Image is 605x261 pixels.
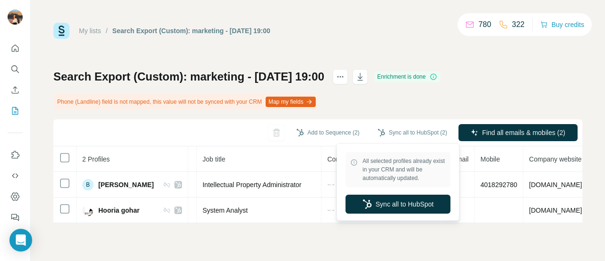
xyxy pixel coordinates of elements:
img: Surfe Logo [53,23,69,39]
span: 4018292780 [480,181,517,189]
button: Enrich CSV [8,81,23,99]
span: Email [452,155,468,163]
span: All selected profiles already exist in your CRM and will be automatically updated. [363,157,446,182]
button: Map my fields [266,97,316,107]
span: [PERSON_NAME] [98,180,154,189]
span: Find all emails & mobiles (2) [482,128,565,137]
div: Phone (Landline) field is not mapped, this value will not be synced with your CRM [53,94,318,110]
div: Open Intercom Messenger [9,229,32,252]
button: Buy credits [540,18,584,31]
button: Use Surfe on LinkedIn [8,146,23,163]
p: 322 [512,19,525,30]
button: Find all emails & mobiles (2) [458,124,578,141]
img: company-logo [327,207,335,214]
div: Search Export (Custom): marketing - [DATE] 19:00 [112,26,270,36]
img: Avatar [82,205,94,216]
button: Use Surfe API [8,167,23,184]
div: B [82,179,94,190]
button: Quick start [8,40,23,57]
button: Feedback [8,209,23,226]
span: [DOMAIN_NAME] [529,207,582,214]
li: / [106,26,108,36]
h1: Search Export (Custom): marketing - [DATE] 19:00 [53,69,324,84]
img: Avatar [8,9,23,25]
button: Sync all to HubSpot [346,195,450,214]
button: Sync all to HubSpot (2) [371,126,454,140]
span: Intellectual Property Administrator [202,181,301,189]
span: Hooria gohar [98,206,139,215]
a: My lists [79,27,101,35]
button: Search [8,61,23,78]
span: Company website [529,155,581,163]
p: 780 [478,19,491,30]
span: Job title [202,155,225,163]
span: 2 Profiles [82,155,110,163]
span: Mobile [480,155,500,163]
button: My lists [8,102,23,119]
span: Company [327,155,355,163]
span: [DOMAIN_NAME] [529,181,582,189]
button: Add to Sequence (2) [290,126,366,140]
button: Dashboard [8,188,23,205]
img: company-logo [327,181,335,189]
div: Enrichment is done [374,71,440,82]
button: actions [333,69,348,84]
span: System Analyst [202,207,248,214]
